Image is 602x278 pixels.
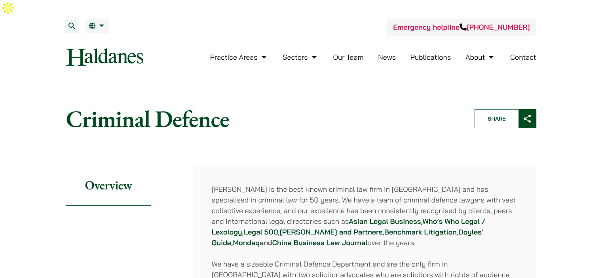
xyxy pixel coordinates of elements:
[280,227,383,236] a: [PERSON_NAME] and Partners
[212,217,486,236] a: Who’s Who Legal / Lexology
[278,227,279,236] strong: ,
[260,238,272,247] strong: and
[66,104,461,133] h1: Criminal Defence
[244,227,278,236] a: Legal 500
[382,227,458,236] strong: , ,
[212,184,517,248] p: [PERSON_NAME] is the best-known criminal law firm in [GEOGRAPHIC_DATA] and has specialised in cri...
[475,109,536,128] button: Share
[384,227,457,236] a: Benchmark Litigation
[212,227,484,247] a: Doyles’ Guide
[65,19,79,33] button: Search
[410,53,451,62] a: Publications
[475,110,518,128] span: Share
[510,53,536,62] a: Contact
[242,227,243,236] strong: ,
[378,53,396,62] a: News
[283,53,318,62] a: Sectors
[393,23,530,32] a: Emergency helpline[PHONE_NUMBER]
[333,53,363,62] a: Our Team
[66,165,151,206] h2: Overview
[89,23,106,29] a: EN
[272,238,368,247] a: China Business Law Journal
[210,53,268,62] a: Practice Areas
[233,238,260,247] a: Mondaq
[465,53,496,62] a: About
[421,217,422,226] strong: ,
[66,48,143,66] img: Logo of Haldanes
[349,217,421,226] a: Asian Legal Business
[231,238,233,247] strong: ,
